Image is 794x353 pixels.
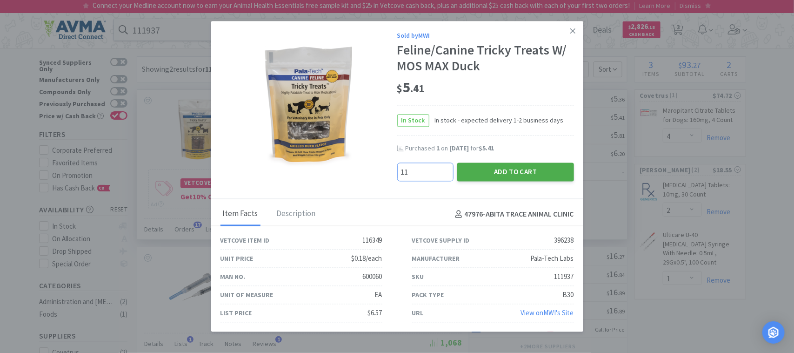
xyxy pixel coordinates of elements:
[265,47,353,168] img: 58ac140a2f5045cc902695880571a697_396238.png
[274,203,318,226] div: Description
[437,144,440,153] span: 1
[450,144,469,153] span: [DATE]
[363,235,382,246] div: 116349
[220,235,270,245] div: Vetcove Item ID
[363,271,382,282] div: 600060
[563,289,574,300] div: B30
[762,321,785,344] div: Open Intercom Messenger
[411,82,425,95] span: . 41
[375,289,382,300] div: EA
[531,253,574,264] div: Pala-Tech Labs
[406,144,574,154] div: Purchased on for
[479,144,494,153] span: $5.41
[412,253,460,264] div: Manufacturer
[397,43,574,74] div: Feline/Canine Tricky Treats W/ MOS MAX Duck
[220,308,252,318] div: List Price
[457,163,574,181] button: Add to Cart
[412,235,470,245] div: Vetcove Supply ID
[397,31,574,41] div: Sold by MWI
[452,208,574,220] h4: 47976 - ABITA TRACE ANIMAL CLINIC
[412,272,424,282] div: SKU
[220,203,260,226] div: Item Facts
[429,115,564,126] span: In stock - expected delivery 1-2 business days
[220,290,274,300] div: Unit of Measure
[412,308,424,318] div: URL
[398,115,429,127] span: In Stock
[352,253,382,264] div: $0.18/each
[220,253,254,264] div: Unit Price
[521,308,574,317] a: View onMWI's Site
[368,307,382,319] div: $6.57
[554,271,574,282] div: 111937
[397,78,425,96] span: 5
[220,272,246,282] div: Man No.
[554,235,574,246] div: 396238
[397,82,403,95] span: $
[398,163,453,181] input: Qty
[412,290,444,300] div: Pack Type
